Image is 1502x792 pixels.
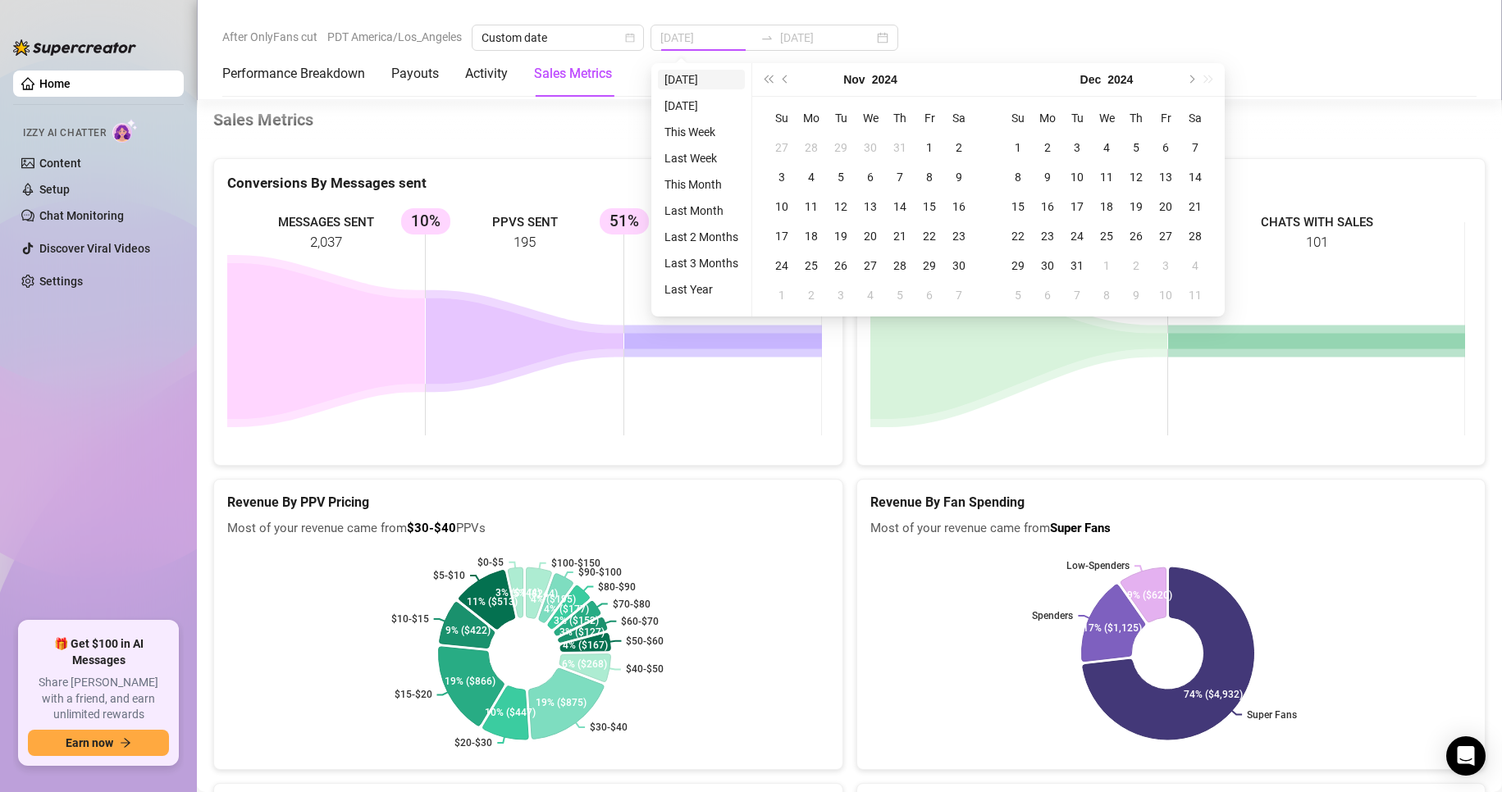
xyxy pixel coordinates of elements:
div: 19 [831,226,851,246]
li: Last 2 Months [658,227,745,247]
td: 2024-11-29 [915,251,944,280]
div: 20 [1156,197,1176,216]
td: 2024-11-30 [944,251,974,280]
text: Low-Spenders [1066,560,1129,571]
div: 17 [1067,197,1087,216]
td: 2024-12-23 [1033,221,1062,251]
div: 7 [1067,285,1087,305]
td: 2024-10-31 [885,133,915,162]
div: Payouts [391,64,439,84]
td: 2024-12-09 [1033,162,1062,192]
li: Last Month [658,201,745,221]
a: Settings [39,275,83,288]
li: Last 3 Months [658,253,745,273]
td: 2024-11-12 [826,192,856,221]
a: Chat Monitoring [39,209,124,222]
div: 2 [1038,138,1057,157]
td: 2024-12-15 [1003,192,1033,221]
div: 25 [1097,226,1116,246]
div: 29 [1008,256,1028,275]
td: 2024-12-25 [1092,221,1121,251]
div: 12 [831,197,851,216]
div: 23 [1038,226,1057,246]
td: 2024-12-03 [826,280,856,310]
text: $20-$30 [454,737,492,749]
div: 30 [949,256,969,275]
th: Tu [826,103,856,133]
td: 2025-01-09 [1121,280,1151,310]
button: Choose a month [1080,63,1102,96]
div: 9 [1038,167,1057,187]
td: 2024-11-16 [944,192,974,221]
div: 8 [1097,285,1116,305]
li: [DATE] [658,70,745,89]
li: This Month [658,175,745,194]
div: 10 [1156,285,1176,305]
td: 2024-12-05 [885,280,915,310]
text: Spenders [1032,610,1073,621]
div: 18 [1097,197,1116,216]
span: After OnlyFans cut [222,25,317,49]
div: 23 [949,226,969,246]
div: 15 [920,197,939,216]
div: 27 [1156,226,1176,246]
button: Choose a year [872,63,897,96]
div: 5 [890,285,910,305]
td: 2024-11-23 [944,221,974,251]
div: 13 [1156,167,1176,187]
td: 2024-11-28 [885,251,915,280]
span: arrow-right [120,737,131,749]
div: 28 [890,256,910,275]
div: 7 [1185,138,1205,157]
div: 21 [890,226,910,246]
span: 🎁 Get $100 in AI Messages [28,636,169,668]
td: 2024-12-07 [944,280,974,310]
td: 2024-12-06 [1151,133,1180,162]
h5: Revenue By PPV Pricing [227,493,829,512]
div: 10 [772,197,792,216]
th: Sa [1180,103,1210,133]
td: 2024-12-24 [1062,221,1092,251]
div: 2 [949,138,969,157]
div: 28 [801,138,821,157]
td: 2024-11-04 [797,162,826,192]
text: Super Fans [1247,708,1297,720]
td: 2024-10-27 [767,133,797,162]
span: Izzy AI Chatter [23,125,106,141]
text: $70-$80 [613,598,651,609]
div: 9 [1126,285,1146,305]
text: $30-$40 [590,721,628,733]
td: 2024-11-06 [856,162,885,192]
div: 2 [1126,256,1146,275]
div: 7 [890,167,910,187]
div: 28 [1185,226,1205,246]
b: $30-$40 [407,521,456,535]
th: Th [885,103,915,133]
td: 2024-11-21 [885,221,915,251]
td: 2024-12-11 [1092,162,1121,192]
div: 25 [801,256,821,275]
div: 8 [920,167,939,187]
h5: Revenue By Fan Spending [870,493,1472,512]
th: Sa [944,103,974,133]
td: 2024-12-02 [1033,133,1062,162]
div: 4 [861,285,880,305]
div: 17 [772,226,792,246]
div: 6 [861,167,880,187]
td: 2024-11-15 [915,192,944,221]
td: 2025-01-05 [1003,280,1033,310]
td: 2025-01-11 [1180,280,1210,310]
span: PDT America/Los_Angeles [327,25,462,49]
text: $15-$20 [395,689,432,700]
text: $80-$90 [598,580,636,592]
div: Open Intercom Messenger [1446,736,1486,776]
td: 2024-11-02 [944,133,974,162]
td: 2024-12-05 [1121,133,1151,162]
td: 2024-12-04 [856,280,885,310]
button: Next month (PageDown) [1181,63,1199,96]
button: Previous month (PageUp) [777,63,795,96]
td: 2024-12-01 [767,280,797,310]
td: 2024-12-07 [1180,133,1210,162]
span: Custom date [482,25,634,50]
a: Setup [39,183,70,196]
